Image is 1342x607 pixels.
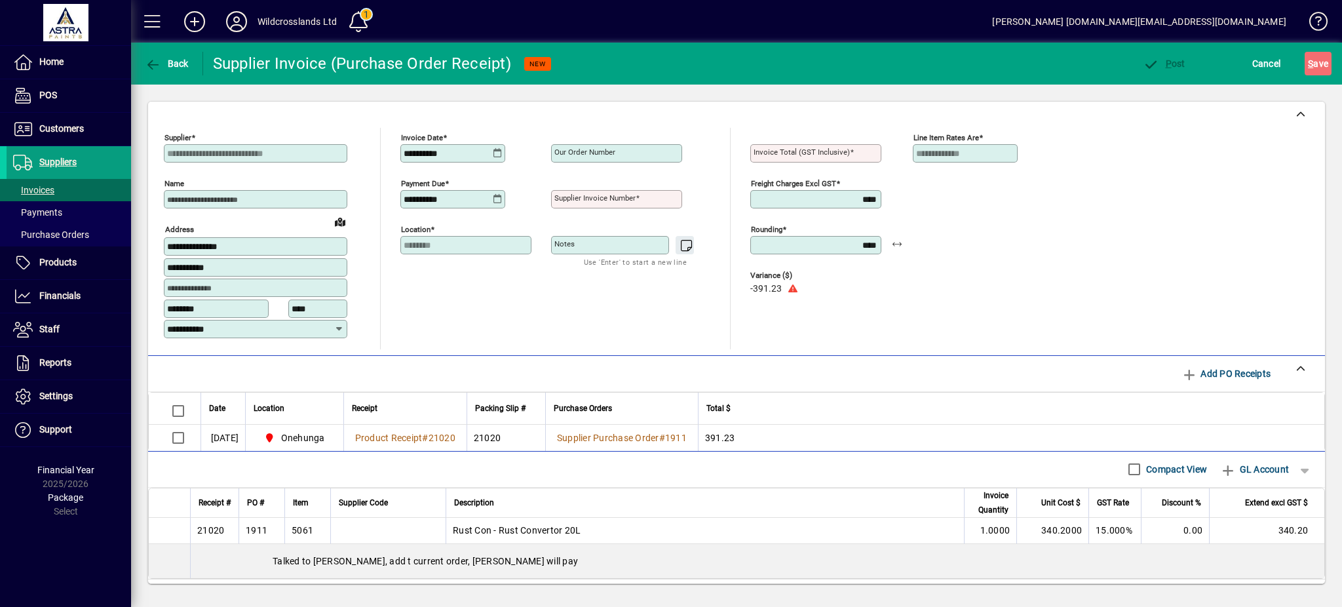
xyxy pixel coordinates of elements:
[1308,58,1313,69] span: S
[7,313,131,346] a: Staff
[37,465,94,475] span: Financial Year
[401,133,443,142] mat-label: Invoice date
[454,496,494,510] span: Description
[1209,518,1324,544] td: 340.20
[7,201,131,224] a: Payments
[190,518,239,544] td: 21020
[164,179,184,188] mat-label: Name
[352,401,377,416] span: Receipt
[145,58,189,69] span: Back
[209,401,237,416] div: Date
[1305,52,1332,75] button: Save
[665,433,687,443] span: 1911
[1299,3,1326,45] a: Knowledge Base
[7,246,131,279] a: Products
[7,414,131,446] a: Support
[259,430,330,446] span: Onehunga
[209,401,225,416] span: Date
[964,518,1016,544] td: 1.0000
[39,290,81,301] span: Financials
[7,224,131,246] a: Purchase Orders
[199,496,231,510] span: Receipt #
[467,425,545,451] td: 21020
[1143,58,1185,69] span: ost
[293,496,309,510] span: Item
[211,431,239,444] span: [DATE]
[213,53,511,74] div: Supplier Invoice (Purchase Order Receipt)
[529,60,546,68] span: NEW
[1176,362,1276,385] button: Add PO Receipts
[39,424,72,435] span: Support
[1140,52,1189,75] button: Post
[39,56,64,67] span: Home
[1088,518,1141,544] td: 15.000%
[706,401,1308,416] div: Total $
[1181,363,1271,384] span: Add PO Receipts
[142,52,192,75] button: Back
[39,157,77,167] span: Suppliers
[247,496,264,510] span: PO #
[554,193,636,203] mat-label: Supplier invoice number
[13,229,89,240] span: Purchase Orders
[39,257,77,267] span: Products
[355,433,423,443] span: Product Receipt
[1016,518,1088,544] td: 340.2000
[554,401,612,416] span: Purchase Orders
[281,431,325,444] span: Onehunga
[48,492,83,503] span: Package
[39,90,57,100] span: POS
[401,179,445,188] mat-label: Payment due
[557,433,659,443] span: Supplier Purchase Order
[13,207,62,218] span: Payments
[1308,53,1328,74] span: ave
[1141,518,1209,544] td: 0.00
[750,271,829,280] span: Variance ($)
[330,211,351,232] a: View on map
[1162,496,1201,510] span: Discount %
[39,123,84,134] span: Customers
[254,401,284,416] span: Location
[422,433,428,443] span: #
[7,179,131,201] a: Invoices
[164,133,191,142] mat-label: Supplier
[352,401,459,416] div: Receipt
[39,391,73,401] span: Settings
[13,185,54,195] span: Invoices
[1249,52,1284,75] button: Cancel
[751,225,782,234] mat-label: Rounding
[401,225,431,234] mat-label: Location
[698,425,1324,451] td: 391.23
[191,544,1324,578] div: Talked to [PERSON_NAME], add t current order, [PERSON_NAME] will pay
[7,113,131,146] a: Customers
[552,431,691,445] a: Supplier Purchase Order#1911
[216,10,258,33] button: Profile
[7,280,131,313] a: Financials
[584,254,687,269] mat-hint: Use 'Enter' to start a new line
[475,401,526,416] span: Packing Slip #
[339,496,388,510] span: Supplier Code
[131,52,203,75] app-page-header-button: Back
[7,347,131,380] a: Reports
[446,518,964,544] td: Rust Con - Rust Convertor 20L
[1166,58,1172,69] span: P
[7,46,131,79] a: Home
[1252,53,1281,74] span: Cancel
[754,147,850,157] mat-label: Invoice Total (GST inclusive)
[39,357,71,368] span: Reports
[7,79,131,112] a: POS
[429,433,455,443] span: 21020
[913,133,979,142] mat-label: Line item rates are
[475,401,537,416] div: Packing Slip #
[292,524,313,537] div: 5061
[992,11,1286,32] div: [PERSON_NAME] [DOMAIN_NAME][EMAIL_ADDRESS][DOMAIN_NAME]
[750,284,782,294] span: -391.23
[751,179,836,188] mat-label: Freight charges excl GST
[7,380,131,413] a: Settings
[706,401,731,416] span: Total $
[554,239,575,248] mat-label: Notes
[1097,496,1129,510] span: GST Rate
[39,324,60,334] span: Staff
[1041,496,1081,510] span: Unit Cost $
[659,433,665,443] span: #
[1143,463,1207,476] label: Compact View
